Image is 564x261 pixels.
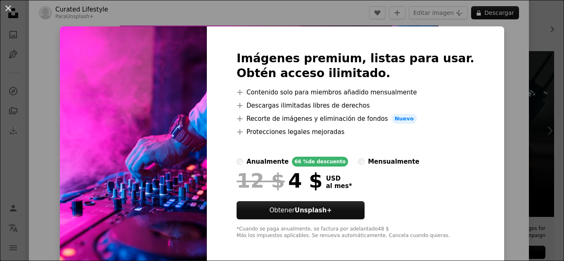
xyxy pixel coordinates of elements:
[237,158,243,165] input: anualmente66 %de descuento
[326,182,352,190] span: al mes *
[237,201,365,219] button: ObtenerUnsplash+
[326,175,352,182] span: USD
[237,170,322,191] div: 4 $
[358,158,365,165] input: mensualmente
[237,87,474,97] li: Contenido solo para miembros añadido mensualmente
[237,127,474,137] li: Protecciones legales mejoradas
[237,101,474,111] li: Descargas ilimitadas libres de derechos
[237,170,285,191] span: 12 $
[292,157,348,167] div: 66 % de descuento
[295,207,332,214] strong: Unsplash+
[237,51,474,81] h2: Imágenes premium, listas para usar. Obtén acceso ilimitado.
[368,157,419,167] div: mensualmente
[391,114,417,124] span: Nuevo
[237,114,474,124] li: Recorte de imágenes y eliminación de fondos
[237,226,474,239] div: *Cuando se paga anualmente, se factura por adelantado 48 $ Más los impuestos aplicables. Se renue...
[246,157,289,167] div: anualmente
